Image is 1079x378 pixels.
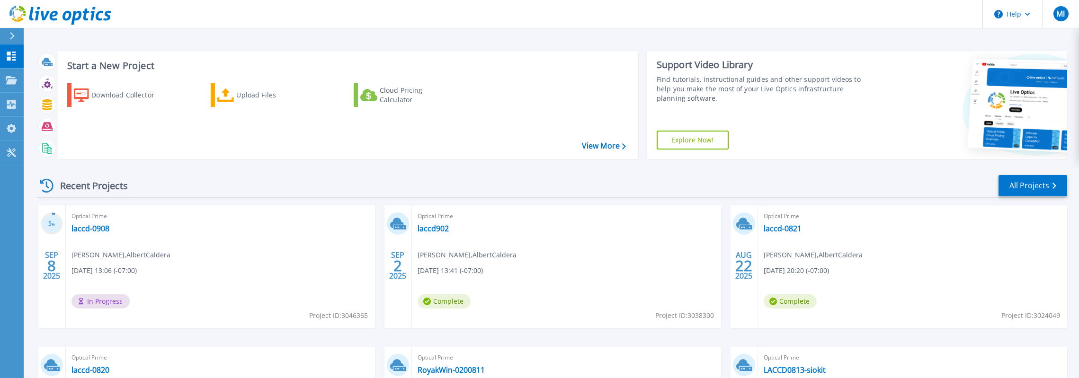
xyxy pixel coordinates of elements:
a: LACCD0813-siokit [764,365,826,375]
div: Recent Projects [36,174,141,197]
span: [DATE] 13:06 (-07:00) [71,265,137,276]
span: 2 [393,262,402,270]
div: Download Collector [91,86,167,105]
span: Optical Prime [71,352,369,363]
span: [DATE] 20:20 (-07:00) [764,265,829,276]
div: AUG 2025 [735,248,753,283]
span: Optical Prime [418,352,715,363]
h3: 5 [41,219,63,229]
span: Complete [764,294,817,308]
div: SEP 2025 [389,248,407,283]
h3: Start a New Project [67,61,625,71]
span: Optical Prime [418,211,715,221]
span: Optical Prime [764,211,1061,221]
span: 22 [735,262,752,270]
div: Support Video Library [657,59,873,71]
a: Upload Files [211,83,316,107]
a: Cloud Pricing Calculator [354,83,459,107]
div: Find tutorials, instructional guides and other support videos to help you make the most of your L... [657,75,873,103]
span: In Progress [71,294,130,308]
div: Upload Files [236,86,312,105]
a: Explore Now! [657,131,729,149]
a: RoyakWin-0200811 [418,365,485,375]
a: laccd-0908 [71,224,109,233]
a: laccd902 [418,224,449,233]
a: All Projects [999,175,1067,196]
span: Project ID: 3046365 [309,310,368,321]
span: [DATE] 13:41 (-07:00) [418,265,483,276]
div: SEP 2025 [43,248,61,283]
span: Complete [418,294,471,308]
a: Download Collector [67,83,173,107]
span: [PERSON_NAME] , AlbertCaldera [764,250,863,260]
span: % [52,221,55,227]
a: laccd-0821 [764,224,802,233]
span: Optical Prime [764,352,1061,363]
span: 8 [47,262,56,270]
span: MI [1056,10,1065,18]
span: Project ID: 3038300 [655,310,714,321]
span: Project ID: 3024049 [1001,310,1060,321]
span: [PERSON_NAME] , AlbertCaldera [418,250,517,260]
a: laccd-0820 [71,365,109,375]
a: View More [582,141,626,150]
span: Optical Prime [71,211,369,221]
span: [PERSON_NAME] , AlbertCaldera [71,250,170,260]
div: Cloud Pricing Calculator [380,86,455,105]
